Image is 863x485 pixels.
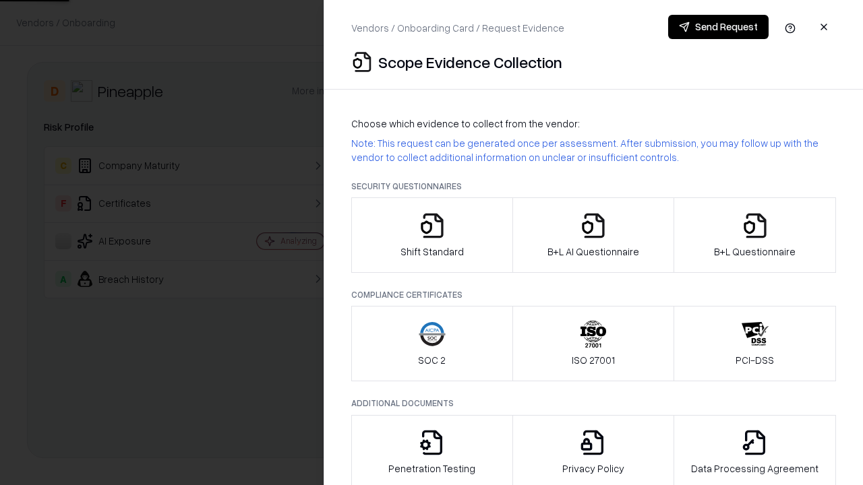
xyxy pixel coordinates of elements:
p: Security Questionnaires [351,181,836,192]
p: B+L AI Questionnaire [547,245,639,259]
p: Shift Standard [400,245,464,259]
button: B+L Questionnaire [674,197,836,273]
p: SOC 2 [418,353,446,367]
p: Penetration Testing [388,461,475,476]
p: Scope Evidence Collection [378,51,562,73]
button: SOC 2 [351,306,513,381]
p: Note: This request can be generated once per assessment. After submission, you may follow up with... [351,136,836,164]
p: Additional Documents [351,397,836,409]
p: Data Processing Agreement [691,461,819,476]
p: Privacy Policy [562,461,624,476]
p: PCI-DSS [736,353,774,367]
button: B+L AI Questionnaire [512,197,675,273]
p: Vendors / Onboarding Card / Request Evidence [351,21,564,35]
button: Send Request [668,15,769,39]
p: ISO 27001 [572,353,615,367]
button: ISO 27001 [512,306,675,381]
p: B+L Questionnaire [714,245,796,259]
p: Choose which evidence to collect from the vendor: [351,117,836,131]
p: Compliance Certificates [351,289,836,300]
button: Shift Standard [351,197,513,273]
button: PCI-DSS [674,306,836,381]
